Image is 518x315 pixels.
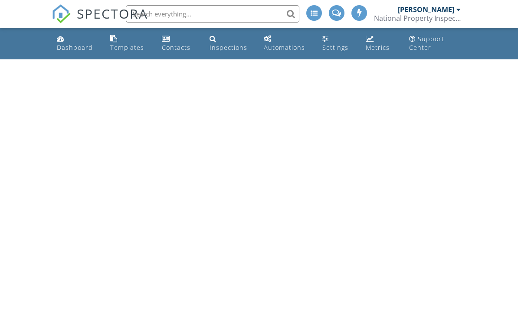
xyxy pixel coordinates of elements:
a: Metrics [362,31,399,56]
span: SPECTORA [77,4,148,23]
div: Automations [264,43,305,52]
a: Templates [107,31,151,56]
div: Support Center [409,35,444,52]
a: Contacts [158,31,199,56]
div: Settings [322,43,348,52]
div: National Property Inspections [374,14,461,23]
div: [PERSON_NAME] [398,5,454,14]
a: Dashboard [53,31,100,56]
img: The Best Home Inspection Software - Spectora [52,4,71,23]
a: Automations (Basic) [260,31,311,56]
a: Inspections [206,31,254,56]
div: Metrics [366,43,390,52]
input: Search everything... [126,5,299,23]
div: Inspections [210,43,247,52]
div: Contacts [162,43,190,52]
a: SPECTORA [52,12,148,30]
a: Support Center [406,31,464,56]
div: Dashboard [57,43,93,52]
div: Templates [110,43,144,52]
a: Settings [319,31,356,56]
